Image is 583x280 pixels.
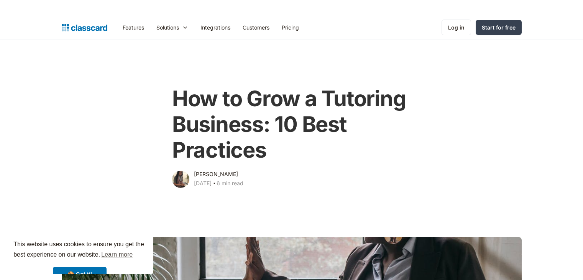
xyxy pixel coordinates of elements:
[6,232,153,274] div: cookieconsent
[150,19,194,36] div: Solutions
[194,170,238,179] div: [PERSON_NAME]
[442,20,471,35] a: Log in
[117,19,150,36] a: Features
[476,20,522,35] a: Start for free
[194,19,236,36] a: Integrations
[276,19,305,36] a: Pricing
[156,23,179,31] div: Solutions
[100,249,134,260] a: learn more about cookies
[236,19,276,36] a: Customers
[212,179,217,189] div: ‧
[217,179,243,188] div: 6 min read
[172,86,411,163] h1: How to Grow a Tutoring Business: 10 Best Practices
[62,22,107,33] a: home
[13,240,146,260] span: This website uses cookies to ensure you get the best experience on our website.
[448,23,465,31] div: Log in
[482,23,516,31] div: Start for free
[194,179,212,188] div: [DATE]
